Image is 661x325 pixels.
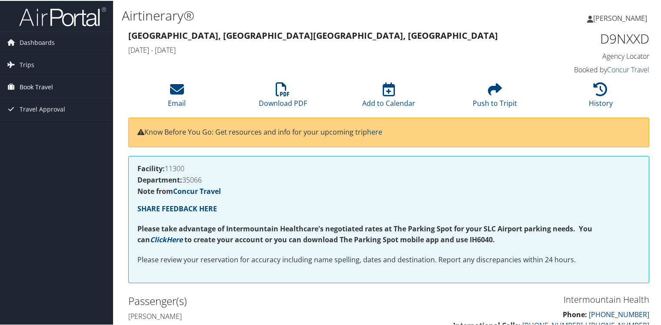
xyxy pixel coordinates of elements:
[173,186,221,195] a: Concur Travel
[137,254,640,265] p: Please review your reservation for accuracy including name spelling, dates and destination. Repor...
[128,293,382,308] h2: Passenger(s)
[589,86,613,107] a: History
[184,234,495,244] strong: to create your account or you can download The Parking Spot mobile app and use IH6040.
[137,163,165,173] strong: Facility:
[529,29,649,47] h1: D9NXXD
[589,309,649,318] a: [PHONE_NUMBER]
[137,126,640,137] p: Know Before You Go: Get resources and info for your upcoming trip
[128,29,498,41] strong: [GEOGRAPHIC_DATA], [GEOGRAPHIC_DATA] [GEOGRAPHIC_DATA], [GEOGRAPHIC_DATA]
[20,53,34,75] span: Trips
[128,44,516,54] h4: [DATE] - [DATE]
[137,176,640,183] h4: 35066
[395,293,649,305] h3: Intermountain Health
[20,98,65,119] span: Travel Approval
[122,6,478,24] h1: Airtinerary®
[367,126,382,136] a: here
[563,309,587,318] strong: Phone:
[20,31,55,53] span: Dashboards
[128,311,382,320] h4: [PERSON_NAME]
[473,86,517,107] a: Push to Tripit
[137,174,182,184] strong: Department:
[587,4,656,30] a: [PERSON_NAME]
[20,75,53,97] span: Book Travel
[593,13,647,22] span: [PERSON_NAME]
[259,86,307,107] a: Download PDF
[137,203,217,213] a: SHARE FEEDBACK HERE
[137,186,221,195] strong: Note from
[19,6,106,26] img: airportal-logo.png
[168,86,186,107] a: Email
[529,51,649,60] h4: Agency Locator
[137,223,592,244] strong: Please take advantage of Intermountain Healthcare's negotiated rates at The Parking Spot for your...
[529,64,649,74] h4: Booked by
[167,234,183,244] a: Here
[150,234,167,244] a: Click
[362,86,415,107] a: Add to Calendar
[137,164,640,171] h4: 11300
[607,64,649,74] a: Concur Travel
